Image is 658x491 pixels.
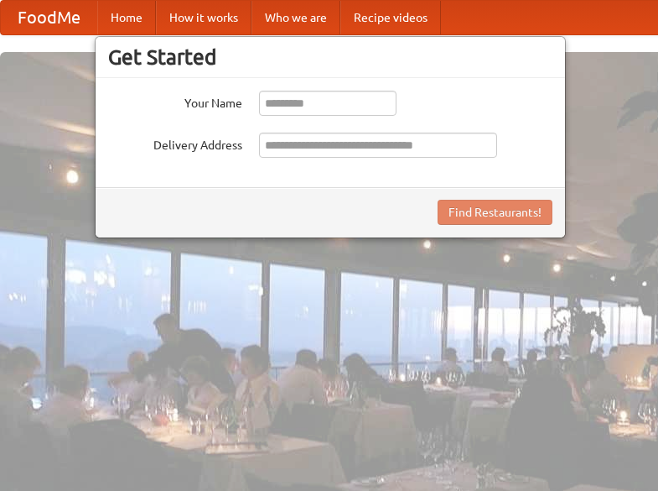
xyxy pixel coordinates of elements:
[108,91,242,112] label: Your Name
[108,44,552,70] h3: Get Started
[108,133,242,154] label: Delivery Address
[1,1,97,34] a: FoodMe
[438,200,552,225] button: Find Restaurants!
[251,1,340,34] a: Who we are
[340,1,441,34] a: Recipe videos
[97,1,156,34] a: Home
[156,1,251,34] a: How it works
